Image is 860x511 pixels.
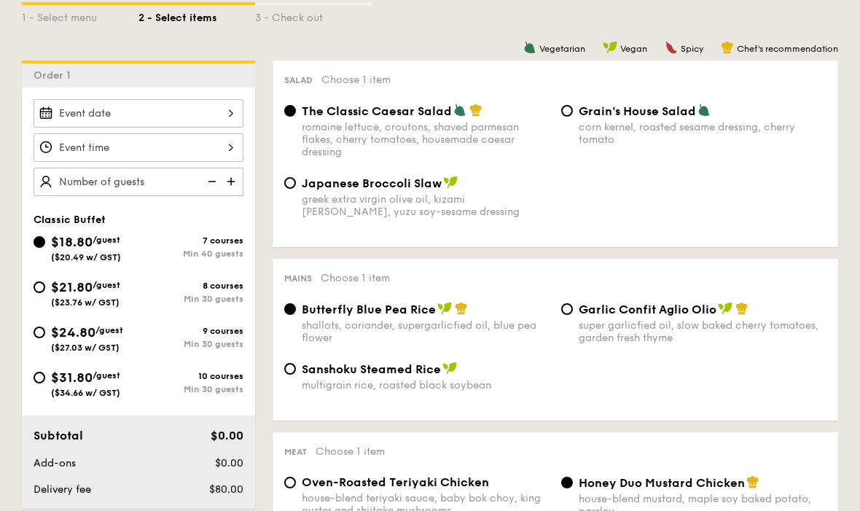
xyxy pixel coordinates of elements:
span: Japanese Broccoli Slaw [302,176,442,190]
img: icon-chef-hat.a58ddaea.svg [455,302,468,315]
span: ($20.49 w/ GST) [51,252,121,262]
span: $0.00 [211,429,243,442]
input: $21.80/guest($23.76 w/ GST)8 coursesMin 30 guests [34,281,45,293]
div: super garlicfied oil, slow baked cherry tomatoes, garden fresh thyme [579,319,826,344]
span: ($23.76 w/ GST) [51,297,120,308]
span: $24.80 [51,324,95,340]
div: 1 - Select menu [22,5,138,26]
div: Min 30 guests [138,339,243,349]
input: $31.80/guest($34.66 w/ GST)10 coursesMin 30 guests [34,372,45,383]
input: Event date [34,99,243,128]
span: The Classic Caesar Salad [302,104,452,118]
span: Classic Buffet [34,214,106,226]
img: icon-spicy.37a8142b.svg [665,41,678,54]
span: Add-ons [34,457,76,469]
span: $18.80 [51,234,93,250]
input: Number of guests [34,168,243,196]
img: icon-vegetarian.fe4039eb.svg [453,104,466,117]
input: Sanshoku Steamed Ricemultigrain rice, roasted black soybean [284,363,296,375]
span: $0.00 [215,457,243,469]
div: Min 40 guests [138,249,243,259]
span: $80.00 [209,483,243,496]
img: icon-chef-hat.a58ddaea.svg [735,302,748,315]
span: /guest [95,325,123,335]
span: Garlic Confit Aglio Olio [579,303,716,316]
div: 10 courses [138,371,243,381]
span: Choose 1 item [316,445,385,458]
div: shallots, coriander, supergarlicfied oil, blue pea flower [302,319,550,344]
span: $21.80 [51,279,93,295]
span: /guest [93,235,120,245]
div: corn kernel, roasted sesame dressing, cherry tomato [579,121,826,146]
img: icon-vegetarian.fe4039eb.svg [697,104,711,117]
div: 9 courses [138,326,243,336]
input: Japanese Broccoli Slawgreek extra virgin olive oil, kizami [PERSON_NAME], yuzu soy-sesame dressing [284,177,296,189]
img: icon-chef-hat.a58ddaea.svg [746,475,759,488]
img: icon-chef-hat.a58ddaea.svg [721,41,734,54]
span: Delivery fee [34,483,91,496]
span: ($34.66 w/ GST) [51,388,120,398]
div: 7 courses [138,235,243,246]
input: The Classic Caesar Saladromaine lettuce, croutons, shaved parmesan flakes, cherry tomatoes, house... [284,105,296,117]
span: Subtotal [34,429,83,442]
span: Spicy [681,44,703,54]
span: ($27.03 w/ GST) [51,343,120,353]
span: Choose 1 item [321,74,391,86]
div: 2 - Select items [138,5,255,26]
span: Chef's recommendation [737,44,838,54]
input: Butterfly Blue Pea Riceshallots, coriander, supergarlicfied oil, blue pea flower [284,303,296,315]
input: $24.80/guest($27.03 w/ GST)9 coursesMin 30 guests [34,327,45,338]
div: 3 - Check out [255,5,372,26]
span: Salad [284,75,313,85]
img: icon-vegan.f8ff3823.svg [718,302,732,315]
span: Meat [284,447,307,457]
img: icon-vegan.f8ff3823.svg [437,302,452,315]
img: icon-add.58712e84.svg [222,168,243,195]
img: icon-vegan.f8ff3823.svg [442,362,457,375]
div: multigrain rice, roasted black soybean [302,379,550,391]
img: icon-vegan.f8ff3823.svg [603,41,617,54]
span: /guest [93,370,120,381]
input: Honey Duo Mustard Chickenhouse-blend mustard, maple soy baked potato, parsley [561,477,573,488]
img: icon-vegan.f8ff3823.svg [443,176,458,189]
span: Oven-Roasted Teriyaki Chicken [302,475,489,489]
img: icon-vegetarian.fe4039eb.svg [523,41,536,54]
span: Sanshoku Steamed Rice [302,362,441,376]
span: Choose 1 item [321,272,390,284]
span: /guest [93,280,120,290]
input: $18.80/guest($20.49 w/ GST)7 coursesMin 40 guests [34,236,45,248]
input: Garlic Confit Aglio Oliosuper garlicfied oil, slow baked cherry tomatoes, garden fresh thyme [561,303,573,315]
span: Mains [284,273,312,284]
span: Grain's House Salad [579,104,696,118]
span: $31.80 [51,370,93,386]
input: Event time [34,133,243,162]
input: Grain's House Saladcorn kernel, roasted sesame dressing, cherry tomato [561,105,573,117]
img: icon-reduce.1d2dbef1.svg [200,168,222,195]
span: Vegan [620,44,647,54]
div: Min 30 guests [138,384,243,394]
span: Honey Duo Mustard Chicken [579,476,745,490]
div: romaine lettuce, croutons, shaved parmesan flakes, cherry tomatoes, housemade caesar dressing [302,121,550,158]
span: Vegetarian [539,44,585,54]
div: Min 30 guests [138,294,243,304]
input: Oven-Roasted Teriyaki Chickenhouse-blend teriyaki sauce, baby bok choy, king oyster and shiitake ... [284,477,296,488]
span: Butterfly Blue Pea Rice [302,303,436,316]
div: greek extra virgin olive oil, kizami [PERSON_NAME], yuzu soy-sesame dressing [302,193,550,218]
div: 8 courses [138,281,243,291]
span: Order 1 [34,69,77,82]
img: icon-chef-hat.a58ddaea.svg [469,104,482,117]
